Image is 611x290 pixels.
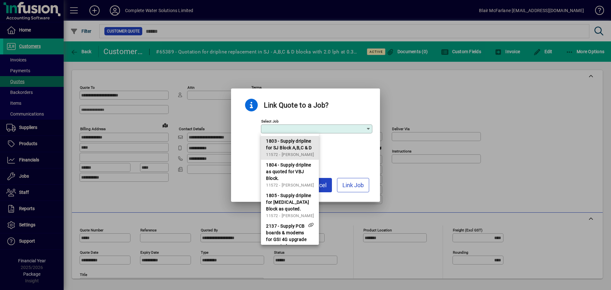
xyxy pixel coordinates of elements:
[261,119,278,123] mat-label: Select Job
[264,101,329,109] strong: Link Quote to a Job?
[266,152,314,157] span: 11572 - [PERSON_NAME]
[261,160,319,190] mat-option: 1804 - Supply dripline as quoted for VBJ Block.
[266,183,314,187] span: 11572 - [PERSON_NAME]
[261,136,319,160] mat-option: 1803 - Supply dripline for SJ Block A,B,C & D
[261,190,319,221] mat-option: 1805 - Supply dripline for AP5 Block as quoted.
[266,223,308,250] span: 2137 - Supply PCB boards & modems for GSI 4G upgrade as quoted.
[266,213,314,218] span: 11572 - [PERSON_NAME]
[266,162,314,182] span: 1804 - Supply dripline as quoted for VBJ Block.
[266,138,314,151] span: 1803 - Supply dripline for SJ Block A,B,C & D
[266,192,314,212] span: 1805 - Supply dripline for [MEDICAL_DATA] Block as quoted.
[261,221,319,258] mat-option: 2137 - Supply PCB boards & modems for GSI 4G upgrade as quoted.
